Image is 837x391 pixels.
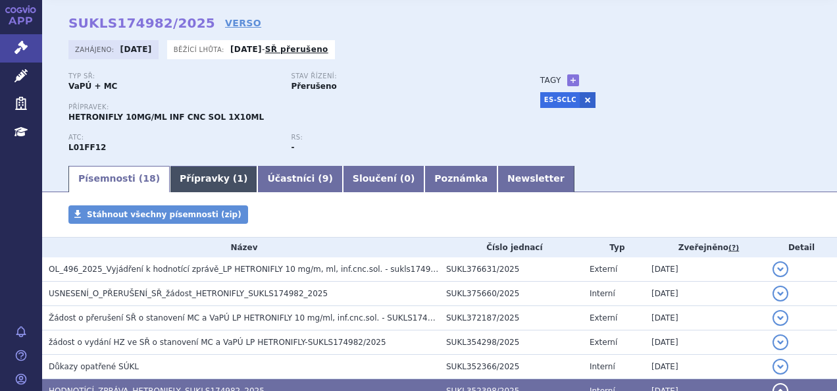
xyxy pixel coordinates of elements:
[291,143,294,152] strong: -
[120,45,152,54] strong: [DATE]
[440,238,583,257] th: Číslo jednací
[590,313,617,323] span: Externí
[49,265,463,274] span: OL_496_2025_Vyjádření k hodnotící zprávě_LP HETRONIFLY 10 mg/m, ml, inf.cnc.sol. - sukls174982/2025
[68,166,170,192] a: Písemnosti (18)
[42,238,440,257] th: Název
[773,261,788,277] button: detail
[645,238,766,257] th: Zveřejněno
[230,44,328,55] p: -
[440,355,583,379] td: SUKL352366/2025
[645,306,766,330] td: [DATE]
[440,330,583,355] td: SUKL354298/2025
[49,362,139,371] span: Důkazy opatřené SÚKL
[645,330,766,355] td: [DATE]
[68,15,215,31] strong: SUKLS174982/2025
[265,45,328,54] a: SŘ přerušeno
[68,143,106,152] strong: SERPLULIMAB
[322,173,329,184] span: 9
[645,257,766,282] td: [DATE]
[728,244,739,253] abbr: (?)
[343,166,424,192] a: Sloučení (0)
[590,338,617,347] span: Externí
[590,289,615,298] span: Interní
[75,44,116,55] span: Zahájeno:
[766,238,837,257] th: Detail
[230,45,262,54] strong: [DATE]
[68,134,278,142] p: ATC:
[404,173,411,184] span: 0
[68,113,264,122] span: HETRONIFLY 10MG/ML INF CNC SOL 1X10ML
[143,173,155,184] span: 18
[87,210,241,219] span: Stáhnout všechny písemnosti (zip)
[645,355,766,379] td: [DATE]
[540,72,561,88] h3: Tagy
[49,338,386,347] span: žádost o vydání HZ ve SŘ o stanovení MC a VaPÚ LP HETRONIFLY-SUKLS174982/2025
[440,257,583,282] td: SUKL376631/2025
[237,173,243,184] span: 1
[773,286,788,301] button: detail
[583,238,645,257] th: Typ
[68,103,514,111] p: Přípravek:
[49,313,465,323] span: Žádost o přerušení SŘ o stanovení MC a VaPÚ LP HETRONIFLY 10 mg/ml, inf.cnc.sol. - SUKLS174982/2025
[174,44,227,55] span: Běžící lhůta:
[170,166,257,192] a: Přípravky (1)
[773,359,788,375] button: detail
[497,166,574,192] a: Newsletter
[440,282,583,306] td: SUKL375660/2025
[68,72,278,80] p: Typ SŘ:
[424,166,497,192] a: Poznámka
[291,134,500,142] p: RS:
[567,74,579,86] a: +
[590,362,615,371] span: Interní
[291,72,500,80] p: Stav řízení:
[49,289,328,298] span: USNESENÍ_O_PŘERUŠENÍ_SŘ_žádost_HETRONIFLY_SUKLS174982_2025
[540,92,580,108] a: ES-SCLC
[645,282,766,306] td: [DATE]
[773,334,788,350] button: detail
[590,265,617,274] span: Externí
[68,205,248,224] a: Stáhnout všechny písemnosti (zip)
[773,310,788,326] button: detail
[291,82,336,91] strong: Přerušeno
[225,16,261,30] a: VERSO
[257,166,342,192] a: Účastníci (9)
[68,82,117,91] strong: VaPÚ + MC
[440,306,583,330] td: SUKL372187/2025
